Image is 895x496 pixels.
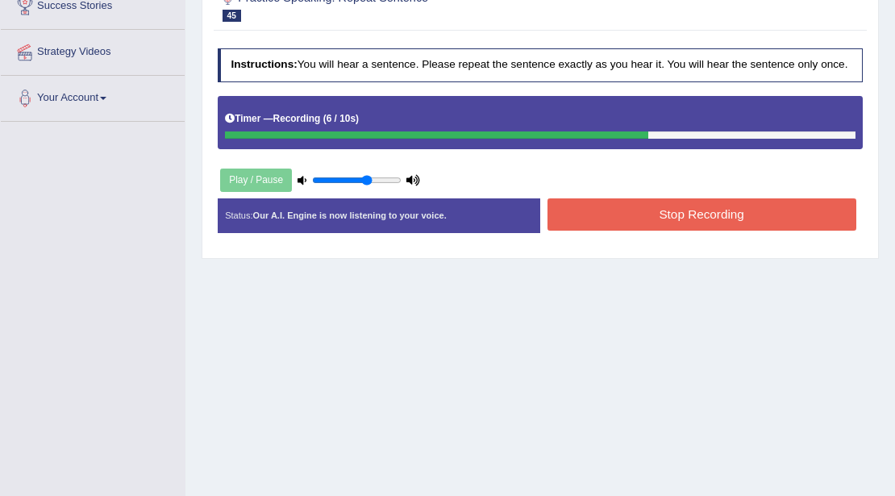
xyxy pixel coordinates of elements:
[273,113,321,124] b: Recording
[327,113,356,124] b: 6 / 10s
[223,10,241,22] span: 45
[1,30,185,70] a: Strategy Videos
[547,198,856,230] button: Stop Recording
[1,76,185,116] a: Your Account
[356,113,359,124] b: )
[218,198,540,234] div: Status:
[225,114,359,124] h5: Timer —
[231,58,297,70] b: Instructions:
[323,113,327,124] b: (
[218,48,864,82] h4: You will hear a sentence. Please repeat the sentence exactly as you hear it. You will hear the se...
[253,210,447,220] strong: Our A.I. Engine is now listening to your voice.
